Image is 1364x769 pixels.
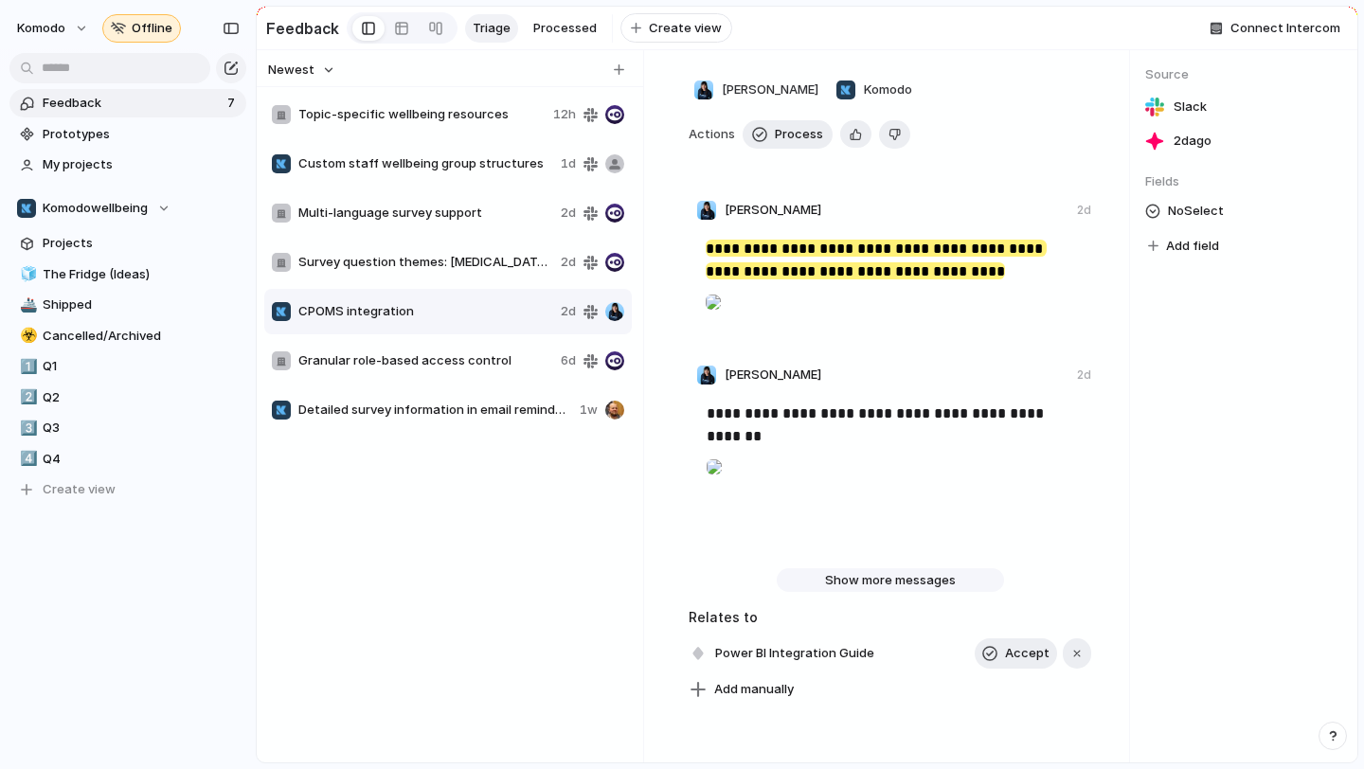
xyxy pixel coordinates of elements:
span: Create view [649,19,722,38]
a: 3️⃣Q3 [9,414,246,442]
span: 1d [561,154,576,173]
span: [PERSON_NAME] [725,366,821,384]
button: Add field [1145,234,1222,259]
button: Create view [620,13,732,44]
h2: Feedback [266,17,339,40]
button: Process [743,120,833,149]
div: 🧊 [20,263,33,285]
span: Accept [1005,644,1050,663]
span: Projects [43,234,240,253]
button: Delete [879,120,910,149]
button: Create view [9,475,246,504]
span: Source [1145,65,1342,84]
div: 3️⃣ [20,418,33,439]
a: Feedback7 [9,89,246,117]
span: Custom staff wellbeing group structures [298,154,553,173]
span: Q3 [43,419,240,438]
button: Add manually [682,676,801,703]
span: Actions [689,125,735,144]
div: 2d [1077,367,1091,384]
span: Komodo [17,19,65,38]
div: 4️⃣ [20,448,33,470]
span: The Fridge (Ideas) [43,265,240,284]
button: Accept [975,638,1057,669]
span: Triage [473,19,511,38]
span: Multi-language survey support [298,204,553,223]
span: 2d [561,302,576,321]
span: Granular role-based access control [298,351,553,370]
span: 6d [561,351,576,370]
button: 1️⃣ [17,357,36,376]
a: Slack [1145,94,1342,120]
span: 12h [553,105,576,124]
button: Show more messages [777,568,1004,593]
span: Q2 [43,388,240,407]
button: ☣️ [17,327,36,346]
span: Show more messages [825,571,956,590]
a: 🚢Shipped [9,291,246,319]
span: Survey question themes: [MEDICAL_DATA], school trip, GCSE [298,253,553,272]
div: 2d [1077,202,1091,219]
button: 🚢 [17,295,36,314]
div: ☣️ [20,325,33,347]
h3: Relates to [689,607,1091,627]
button: 2️⃣ [17,388,36,407]
span: Cancelled/Archived [43,327,240,346]
button: Komodowellbeing [9,194,246,223]
button: Connect Intercom [1202,14,1348,43]
button: 4️⃣ [17,450,36,469]
a: ☣️Cancelled/Archived [9,322,246,350]
span: Q1 [43,357,240,376]
span: 2d ago [1174,132,1211,151]
div: 2️⃣ [20,386,33,408]
a: Projects [9,229,246,258]
span: Komodo [864,80,912,99]
span: My projects [43,155,240,174]
span: CPOMS integration [298,302,553,321]
span: [PERSON_NAME] [725,201,821,220]
span: Power BI Integration Guide [709,640,880,667]
a: 4️⃣Q4 [9,445,246,474]
button: 3️⃣ [17,419,36,438]
span: Komodowellbeing [43,199,148,218]
span: Connect Intercom [1230,19,1340,38]
button: [PERSON_NAME] [689,75,823,105]
div: 1️⃣ [20,356,33,378]
span: No Select [1168,200,1224,223]
a: Triage [465,14,518,43]
span: 1w [580,401,598,420]
a: My projects [9,151,246,179]
div: 🚢 [20,295,33,316]
span: Topic-specific wellbeing resources [298,105,546,124]
span: Processed [533,19,597,38]
span: [PERSON_NAME] [722,80,818,99]
span: Add field [1166,237,1219,256]
span: 7 [227,94,239,113]
span: Feedback [43,94,222,113]
span: Process [775,125,823,144]
span: Offline [132,19,172,38]
a: Prototypes [9,120,246,149]
button: 🧊 [17,265,36,284]
button: Komodo [9,13,99,44]
span: Newest [268,61,314,80]
a: 1️⃣Q1 [9,352,246,381]
span: Shipped [43,295,240,314]
span: 2d [561,253,576,272]
a: 2️⃣Q2 [9,384,246,412]
a: Processed [526,14,604,43]
a: 🧊The Fridge (Ideas) [9,260,246,289]
span: Detailed survey information in email reminders [298,401,572,420]
span: 2d [561,204,576,223]
button: Newest [265,58,338,82]
span: Q4 [43,450,240,469]
span: Slack [1174,98,1207,116]
button: Komodo [831,75,917,105]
